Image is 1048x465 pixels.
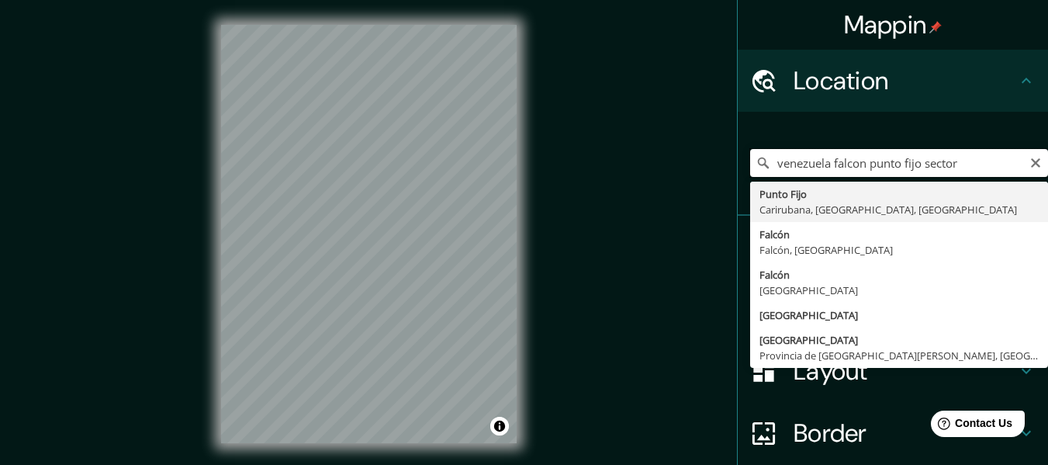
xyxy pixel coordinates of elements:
div: [GEOGRAPHIC_DATA] [759,332,1039,348]
div: Style [738,278,1048,340]
canvas: Map [221,25,517,443]
h4: Layout [794,356,1017,387]
div: Layout [738,340,1048,402]
div: Falcón, [GEOGRAPHIC_DATA] [759,242,1039,258]
h4: Border [794,418,1017,449]
div: Falcón [759,267,1039,283]
div: Falcón [759,227,1039,242]
div: Provincia de [GEOGRAPHIC_DATA][PERSON_NAME], [GEOGRAPHIC_DATA] [759,348,1039,363]
iframe: Help widget launcher [910,404,1031,448]
input: Pick your city or area [750,149,1048,177]
div: Border [738,402,1048,464]
img: pin-icon.png [929,21,942,33]
button: Toggle attribution [490,417,509,436]
button: Clear [1029,154,1042,169]
div: Location [738,50,1048,112]
h4: Mappin [844,9,943,40]
h4: Location [794,65,1017,96]
div: [GEOGRAPHIC_DATA] [759,283,1039,298]
div: Punto Fijo [759,186,1039,202]
div: [GEOGRAPHIC_DATA] [759,307,1039,323]
div: Carirubana, [GEOGRAPHIC_DATA], [GEOGRAPHIC_DATA] [759,202,1039,217]
div: Pins [738,216,1048,278]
